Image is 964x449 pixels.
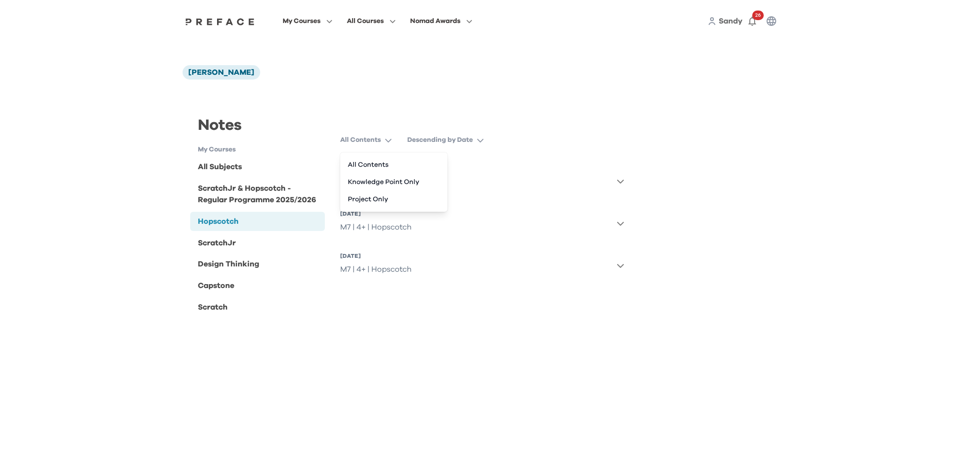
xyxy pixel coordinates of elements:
[410,15,460,27] span: Nomad Awards
[344,191,444,208] button: Project Only
[743,12,762,31] button: 26
[344,156,444,173] button: All Contents
[183,18,257,25] img: Preface Logo
[198,237,236,249] div: ScratchJr
[190,114,325,145] div: Notes
[280,15,335,27] button: My Courses
[719,15,743,27] a: Sandy
[340,248,624,283] button: [DATE]M7 | 4+ | Hopscotch
[198,301,228,313] div: Scratch
[347,15,384,27] span: All Courses
[340,206,624,241] button: [DATE]M7 | 4+ | Hopscotch
[198,258,259,270] div: Design Thinking
[198,161,242,173] div: All Subjects
[198,216,239,227] div: Hopscotch
[198,280,234,291] div: Capstone
[407,15,475,27] button: Nomad Awards
[340,218,412,237] div: M7 | 4+ | Hopscotch
[188,69,254,76] span: [PERSON_NAME]
[344,173,444,191] button: Knowledge Point Only
[719,17,743,25] span: Sandy
[183,17,257,25] a: Preface Logo
[283,15,321,27] span: My Courses
[407,131,492,149] button: Descending by Date
[752,11,764,20] span: 26
[340,135,381,145] p: All Contents
[407,135,473,145] p: Descending by Date
[340,131,400,149] button: All Contents
[340,164,624,198] button: [DATE]M7 | 4+ | Hopscotch
[340,152,448,212] div: All Contents
[198,145,325,155] h1: My Courses
[198,183,321,206] div: ScratchJr & Hopscotch - Regular Programme 2025/2026
[340,252,412,260] div: [DATE]
[340,210,412,218] div: [DATE]
[340,260,412,279] div: M7 | 4+ | Hopscotch
[344,15,399,27] button: All Courses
